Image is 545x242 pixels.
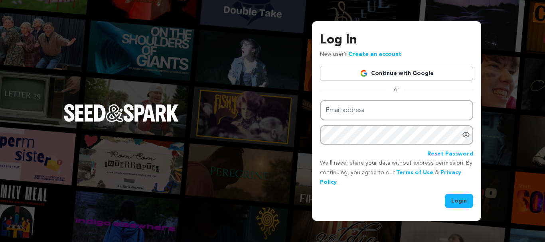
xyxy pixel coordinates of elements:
[320,159,473,187] p: We’ll never share your data without express permission. By continuing, you agree to our & .
[320,170,461,185] a: Privacy Policy
[360,69,368,77] img: Google logo
[389,86,404,94] span: or
[320,31,473,50] h3: Log In
[445,194,473,208] button: Login
[320,66,473,81] a: Continue with Google
[348,51,401,57] a: Create an account
[320,50,401,59] p: New user?
[320,100,473,120] input: Email address
[462,131,470,139] a: Show password as plain text. Warning: this will display your password on the screen.
[427,150,473,159] a: Reset Password
[64,104,179,122] img: Seed&Spark Logo
[396,170,433,175] a: Terms of Use
[64,104,179,138] a: Seed&Spark Homepage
